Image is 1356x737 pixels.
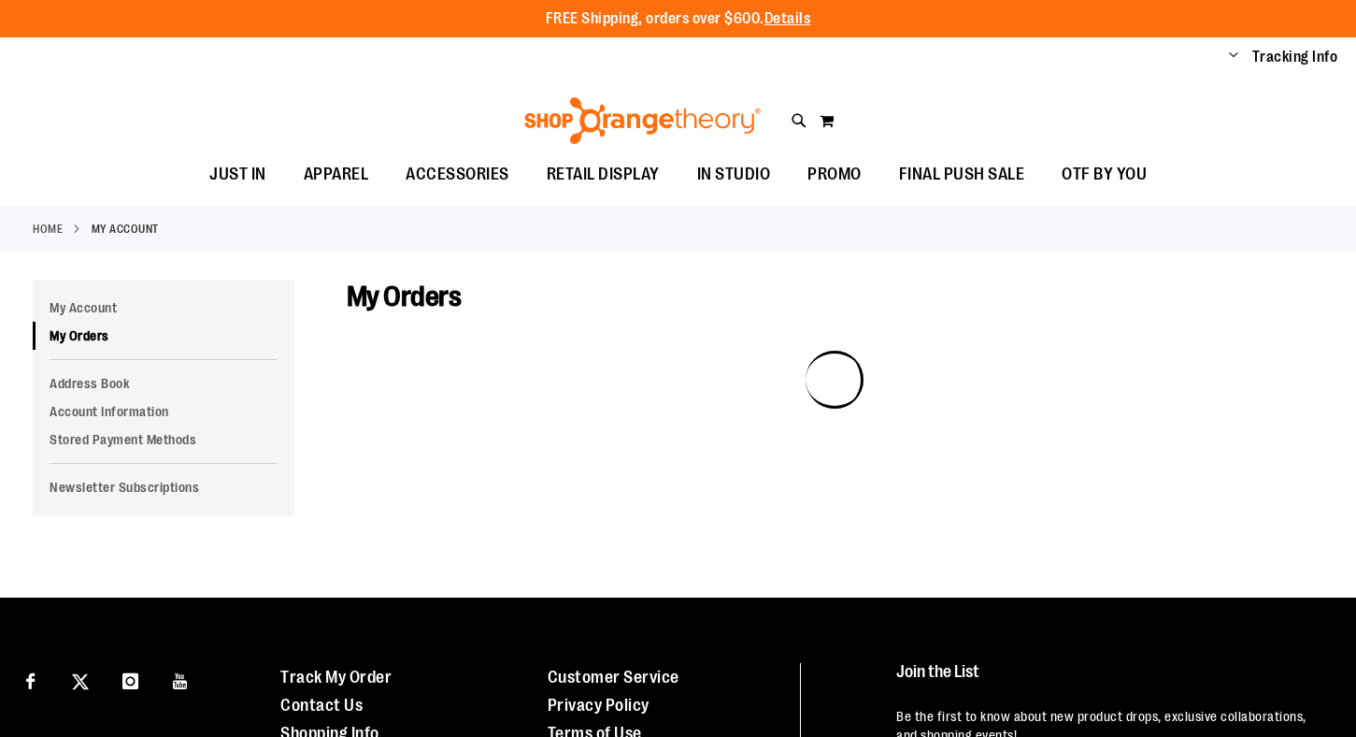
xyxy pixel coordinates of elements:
[33,322,294,350] a: My Orders
[678,153,790,196] a: IN STUDIO
[285,153,388,196] a: APPAREL
[547,153,660,195] span: RETAIL DISPLAY
[33,294,294,322] a: My Account
[33,221,63,238] a: Home
[546,8,811,30] p: FREE Shipping, orders over $600.
[387,153,528,196] a: ACCESSORIES
[304,153,369,195] span: APPAREL
[72,673,89,690] img: Twitter
[209,153,266,195] span: JUST IN
[697,153,771,195] span: IN STUDIO
[33,473,294,501] a: Newsletter Subscriptions
[114,663,147,696] a: Visit our Instagram page
[280,696,363,715] a: Contact Us
[899,153,1025,195] span: FINAL PUSH SALE
[14,663,47,696] a: Visit our Facebook page
[92,221,159,238] strong: My Account
[280,668,392,686] a: Track My Order
[191,153,285,196] a: JUST IN
[64,663,97,696] a: Visit our X page
[548,696,649,715] a: Privacy Policy
[1229,48,1238,66] button: Account menu
[807,153,862,195] span: PROMO
[406,153,509,195] span: ACCESSORIES
[164,663,197,696] a: Visit our Youtube page
[528,153,678,196] a: RETAIL DISPLAY
[880,153,1044,196] a: FINAL PUSH SALE
[789,153,880,196] a: PROMO
[33,426,294,454] a: Stored Payment Methods
[896,663,1320,698] h4: Join the List
[1252,47,1338,67] a: Tracking Info
[1062,153,1147,195] span: OTF BY YOU
[1043,153,1165,196] a: OTF BY YOU
[548,668,679,686] a: Customer Service
[347,281,462,312] span: My Orders
[33,369,294,397] a: Address Book
[521,97,764,144] img: Shop Orangetheory
[764,10,811,27] a: Details
[33,397,294,426] a: Account Information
